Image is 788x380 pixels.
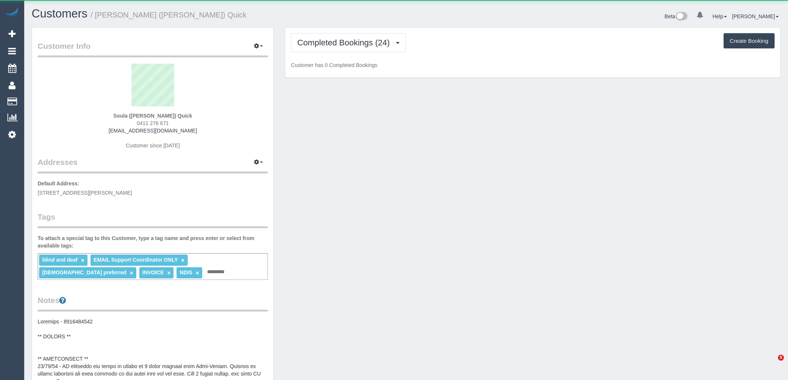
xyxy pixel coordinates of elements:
[778,355,784,361] span: 5
[712,13,727,19] a: Help
[763,355,781,373] iframe: Intercom live chat
[38,180,79,187] label: Default Address:
[113,113,192,119] strong: Soula ([PERSON_NAME]) Quick
[732,13,779,19] a: [PERSON_NAME]
[81,257,84,264] a: ×
[42,269,126,275] span: [DEMOGRAPHIC_DATA] preferred
[180,269,192,275] span: NDIS
[38,295,268,312] legend: Notes
[42,257,77,263] span: blind and deaf
[181,257,184,264] a: ×
[4,7,19,18] img: Automaid Logo
[675,12,687,22] img: New interface
[291,61,775,69] p: Customer has 0 Completed Bookings
[297,38,393,47] span: Completed Bookings (24)
[32,7,88,20] a: Customers
[38,211,268,228] legend: Tags
[109,128,197,134] a: [EMAIL_ADDRESS][DOMAIN_NAME]
[38,41,268,57] legend: Customer Info
[126,143,180,149] span: Customer since [DATE]
[291,33,406,52] button: Completed Bookings (24)
[665,13,688,19] a: Beta
[142,269,164,275] span: INVOICE
[167,270,171,276] a: ×
[137,120,169,126] span: 0411 276 671
[196,270,199,276] a: ×
[38,190,132,196] span: [STREET_ADDRESS][PERSON_NAME]
[91,11,247,19] small: / [PERSON_NAME] ([PERSON_NAME]) Quick
[130,270,133,276] a: ×
[724,33,775,49] button: Create Booking
[38,234,268,249] label: To attach a special tag to this Customer, type a tag name and press enter or select from availabl...
[93,257,178,263] span: EMAIL Support Coordinator ONLY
